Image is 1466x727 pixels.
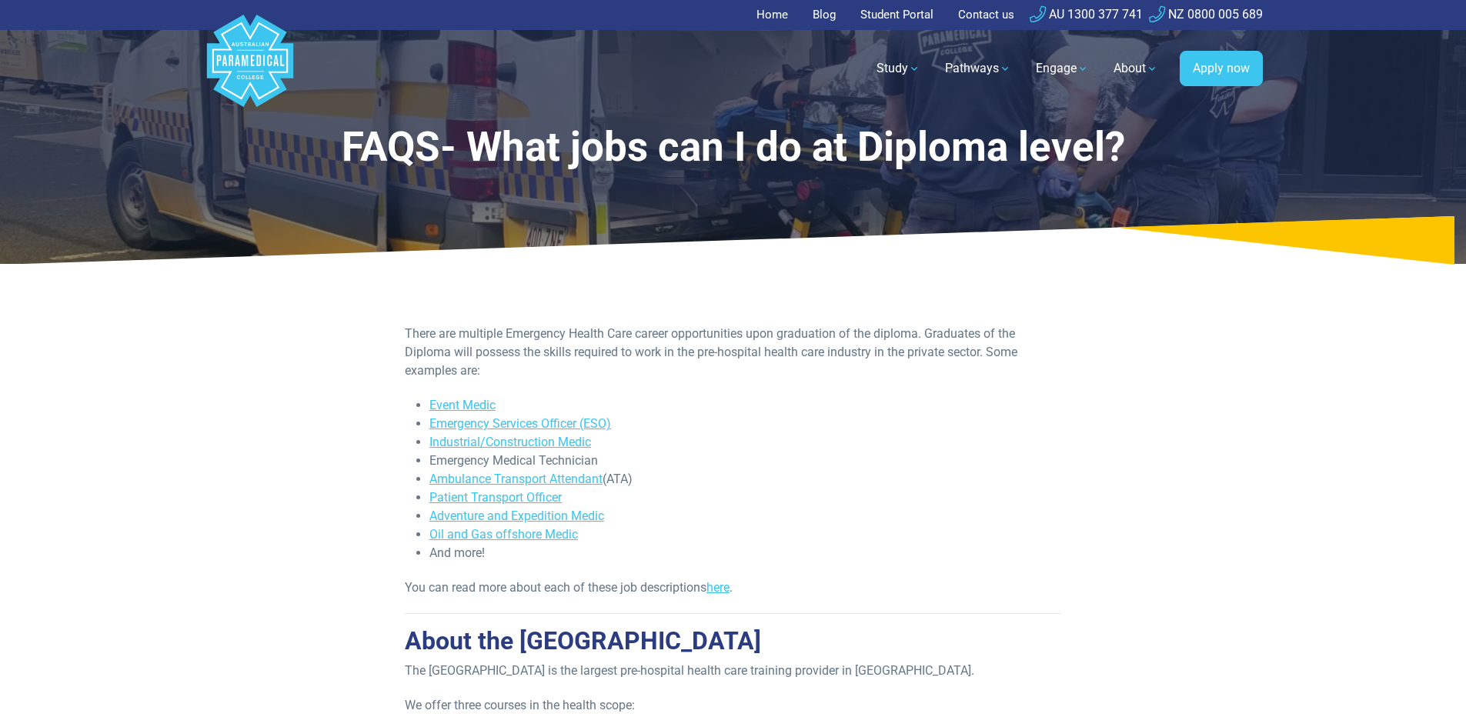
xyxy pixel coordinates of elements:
a: Study [867,47,930,90]
a: Adventure and Expedition Medic [429,509,604,523]
a: Industrial/Construction Medic [429,435,591,449]
a: Pathways [936,47,1020,90]
a: AU 1300 377 741 [1030,7,1143,22]
a: About [1104,47,1167,90]
li: And more! [429,544,1061,562]
a: Patient Transport Officer [429,490,562,505]
p: You can read more about each of these job descriptions . [405,579,1061,597]
a: Australian Paramedical College [204,30,296,108]
p: The [GEOGRAPHIC_DATA] is the largest pre-hospital health care training provider in [GEOGRAPHIC_DA... [405,662,1061,680]
a: Event Medic [429,398,496,412]
a: Oil and Gas offshore Medic [429,527,578,542]
li: Emergency Medical Technician [429,452,1061,470]
a: Apply now [1180,51,1263,86]
a: Ambulance Transport Attendant [429,472,603,486]
li: (ATA) [429,470,1061,489]
h1: FAQS- What jobs can I do at Diploma level? [336,123,1130,172]
a: Engage [1027,47,1098,90]
a: Emergency Services Officer (ESO) [429,416,611,431]
p: There are multiple Emergency Health Care career opportunities upon graduation of the diploma. Gra... [405,325,1061,380]
a: here [706,580,730,595]
a: NZ 0800 005 689 [1149,7,1263,22]
p: We offer three courses in the health scope: [405,696,1061,715]
h2: About the [GEOGRAPHIC_DATA] [405,626,1061,655]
